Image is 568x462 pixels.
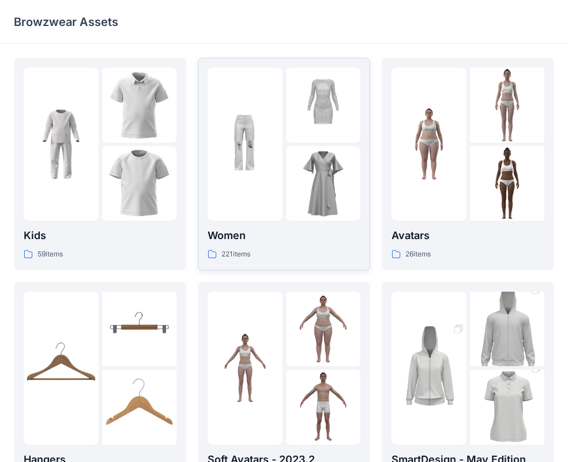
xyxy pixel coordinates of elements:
img: folder 3 [470,146,545,221]
img: folder 3 [286,370,361,445]
img: folder 2 [470,273,545,385]
img: folder 1 [208,330,283,405]
img: folder 1 [392,107,467,182]
p: 59 items [37,248,63,260]
img: folder 3 [102,146,177,221]
img: folder 3 [102,370,177,445]
img: folder 3 [286,146,361,221]
a: folder 1folder 2folder 3Women221items [198,58,370,270]
img: folder 2 [102,68,177,143]
p: Browzwear Assets [14,14,118,30]
a: folder 1folder 2folder 3Kids59items [14,58,186,270]
p: Avatars [392,228,544,244]
p: Women [208,228,360,244]
img: folder 1 [24,330,99,405]
img: folder 2 [102,292,177,367]
p: 221 items [221,248,250,260]
img: folder 1 [208,107,283,182]
img: folder 2 [286,292,361,367]
img: folder 2 [470,68,545,143]
a: folder 1folder 2folder 3Avatars26items [382,58,554,270]
p: 26 items [405,248,431,260]
img: folder 2 [286,68,361,143]
img: folder 1 [24,107,99,182]
img: folder 1 [392,312,467,424]
p: Kids [24,228,176,244]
